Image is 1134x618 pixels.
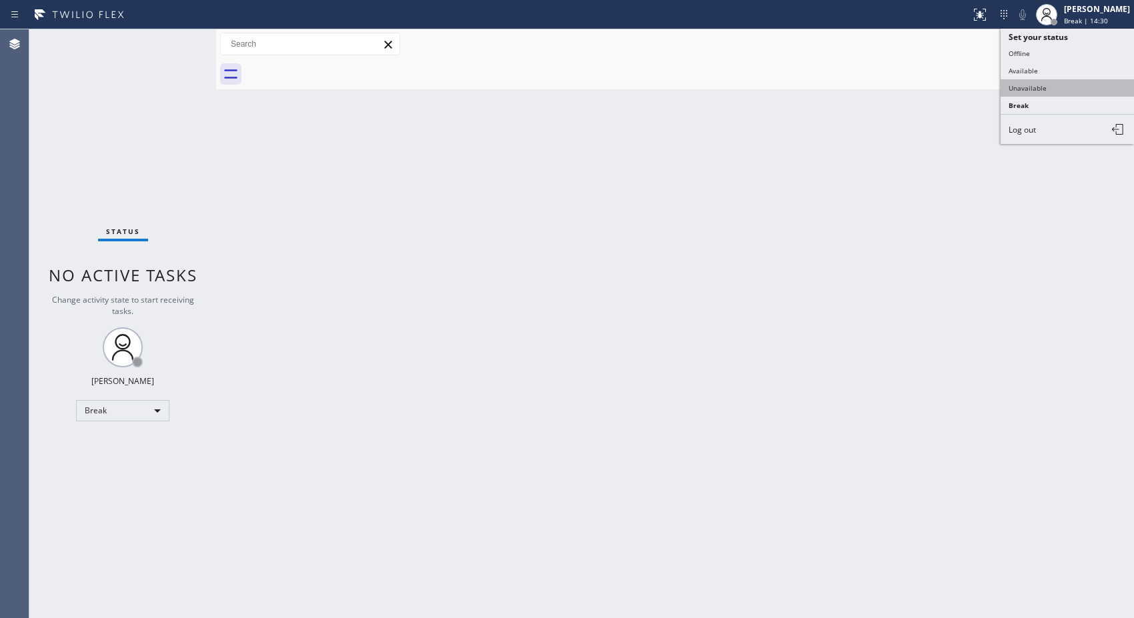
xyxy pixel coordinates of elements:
span: Break | 14:30 [1064,16,1108,25]
input: Search [221,33,400,55]
div: Break [76,400,169,421]
span: No active tasks [49,264,197,286]
button: Mute [1013,5,1032,24]
span: Change activity state to start receiving tasks. [52,294,194,317]
div: [PERSON_NAME] [91,375,154,387]
span: Status [106,227,140,236]
div: [PERSON_NAME] [1064,3,1130,15]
